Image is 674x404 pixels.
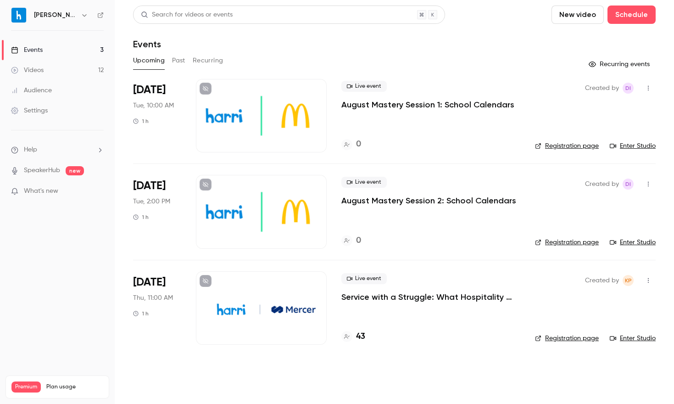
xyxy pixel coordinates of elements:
a: August Mastery Session 2: School Calendars [341,195,516,206]
span: Live event [341,177,387,188]
span: Created by [585,179,619,190]
a: Enter Studio [610,334,656,343]
h4: 0 [356,138,361,151]
span: Dennis Ivanov [623,83,634,94]
a: Service with a Struggle: What Hospitality Can Teach Us About Supporting Frontline Teams [341,292,520,303]
span: Created by [585,83,619,94]
div: Events [11,45,43,55]
h1: Events [133,39,161,50]
span: Kate Price [623,275,634,286]
div: Sep 4 Thu, 11:00 AM (America/New York) [133,271,181,345]
button: Schedule [607,6,656,24]
span: 12 [84,394,89,399]
span: Premium [11,382,41,393]
span: [DATE] [133,83,166,97]
span: DI [625,83,631,94]
li: help-dropdown-opener [11,145,104,155]
span: DI [625,179,631,190]
div: 1 h [133,118,149,125]
button: Recurring events [585,57,656,72]
div: Videos [11,66,44,75]
span: Live event [341,273,387,284]
div: Audience [11,86,52,95]
a: Registration page [535,238,599,247]
span: Tue, 10:00 AM [133,101,174,110]
a: Registration page [535,141,599,151]
div: 1 h [133,310,149,317]
span: Dennis Ivanov [623,179,634,190]
h6: [PERSON_NAME] [34,11,77,20]
div: Aug 19 Tue, 10:00 AM (America/New York) [133,79,181,152]
img: Harri [11,8,26,22]
div: Settings [11,106,48,115]
span: KP [625,275,632,286]
p: Videos [11,393,29,401]
a: Registration page [535,334,599,343]
button: Past [172,53,185,68]
span: [DATE] [133,275,166,290]
span: What's new [24,186,58,196]
div: Aug 19 Tue, 2:00 PM (America/New York) [133,175,181,248]
span: Created by [585,275,619,286]
span: Thu, 11:00 AM [133,293,173,303]
button: Recurring [193,53,223,68]
a: 43 [341,331,365,343]
span: Live event [341,81,387,92]
div: Search for videos or events [141,10,233,20]
h4: 0 [356,235,361,247]
span: Plan usage [46,383,103,391]
span: new [66,166,84,175]
span: [DATE] [133,179,166,193]
span: Help [24,145,37,155]
a: 0 [341,235,361,247]
p: / 300 [84,393,103,401]
button: New video [551,6,604,24]
a: August Mastery Session 1: School Calendars [341,99,514,110]
span: Tue, 2:00 PM [133,197,170,206]
h4: 43 [356,331,365,343]
a: Enter Studio [610,141,656,151]
a: SpeakerHub [24,166,60,175]
button: Upcoming [133,53,165,68]
a: 0 [341,138,361,151]
a: Enter Studio [610,238,656,247]
div: 1 h [133,213,149,221]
